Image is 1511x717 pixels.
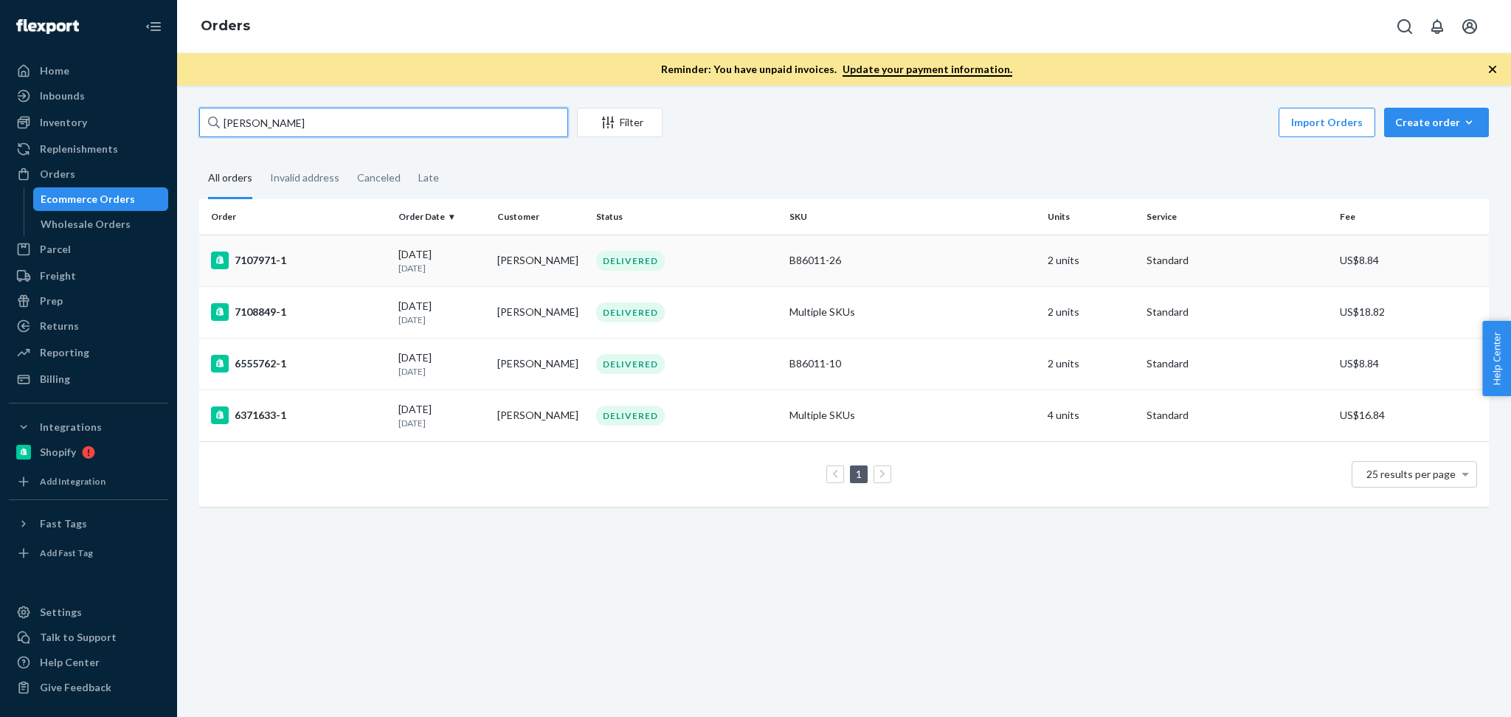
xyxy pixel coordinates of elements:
a: Wholesale Orders [33,212,169,236]
button: Close Navigation [139,12,168,41]
div: Inbounds [40,89,85,103]
div: DELIVERED [596,354,665,374]
div: [DATE] [398,402,485,429]
div: Returns [40,319,79,333]
td: [PERSON_NAME] [491,338,590,389]
p: Standard [1147,408,1328,423]
button: Open account menu [1455,12,1484,41]
a: Shopify [9,440,168,464]
a: Inventory [9,111,168,134]
div: Billing [40,372,70,387]
div: 7107971-1 [211,252,387,269]
div: Late [418,159,439,197]
div: Invalid address [270,159,339,197]
div: Give Feedback [40,680,111,695]
div: Reporting [40,345,89,360]
span: 25 results per page [1366,468,1456,480]
th: SKU [784,199,1042,235]
button: Help Center [1482,321,1511,396]
div: 7108849-1 [211,303,387,321]
div: All orders [208,159,252,199]
td: 2 units [1042,286,1141,338]
a: Settings [9,600,168,624]
p: [DATE] [398,365,485,378]
div: B86011-26 [789,253,1036,268]
p: Standard [1147,253,1328,268]
button: Integrations [9,415,168,439]
a: Page 1 is your current page [853,468,865,480]
ol: breadcrumbs [189,5,262,48]
th: Service [1141,199,1334,235]
a: Reporting [9,341,168,364]
div: [DATE] [398,350,485,378]
a: Returns [9,314,168,338]
td: US$8.84 [1334,235,1489,286]
button: Open Search Box [1390,12,1420,41]
div: Talk to Support [40,630,117,645]
td: US$8.84 [1334,338,1489,389]
a: Billing [9,367,168,391]
button: Fast Tags [9,512,168,536]
td: Multiple SKUs [784,389,1042,441]
div: Inventory [40,115,87,130]
button: Import Orders [1279,108,1375,137]
td: US$18.82 [1334,286,1489,338]
td: 4 units [1042,389,1141,441]
a: Talk to Support [9,626,168,649]
input: Search orders [199,108,568,137]
div: Add Integration [40,475,106,488]
th: Order [199,199,393,235]
div: Ecommerce Orders [41,192,135,207]
div: Shopify [40,445,76,460]
div: 6555762-1 [211,355,387,373]
div: 6371633-1 [211,406,387,424]
td: US$16.84 [1334,389,1489,441]
div: Wholesale Orders [41,217,131,232]
a: Freight [9,264,168,288]
td: [PERSON_NAME] [491,235,590,286]
div: Settings [40,605,82,620]
p: Standard [1147,356,1328,371]
div: Create order [1395,115,1478,130]
div: Replenishments [40,142,118,156]
div: Prep [40,294,63,308]
a: Prep [9,289,168,313]
a: Parcel [9,238,168,261]
a: Orders [201,18,250,34]
div: DELIVERED [596,302,665,322]
td: Multiple SKUs [784,286,1042,338]
a: Replenishments [9,137,168,161]
th: Order Date [393,199,491,235]
a: Update your payment information. [843,63,1012,77]
a: Add Fast Tag [9,541,168,565]
div: Home [40,63,69,78]
a: Orders [9,162,168,186]
div: B86011-10 [789,356,1036,371]
div: DELIVERED [596,251,665,271]
a: Help Center [9,651,168,674]
div: Add Fast Tag [40,547,93,559]
td: 2 units [1042,235,1141,286]
div: Integrations [40,420,102,434]
button: Give Feedback [9,676,168,699]
p: [DATE] [398,314,485,326]
p: Reminder: You have unpaid invoices. [661,62,1012,77]
div: Parcel [40,242,71,257]
div: Orders [40,167,75,181]
p: Standard [1147,305,1328,319]
button: Filter [577,108,663,137]
p: [DATE] [398,417,485,429]
button: Open notifications [1422,12,1452,41]
th: Units [1042,199,1141,235]
td: [PERSON_NAME] [491,389,590,441]
div: Filter [578,115,662,130]
div: [DATE] [398,247,485,274]
div: DELIVERED [596,406,665,426]
p: [DATE] [398,262,485,274]
div: [DATE] [398,299,485,326]
a: Inbounds [9,84,168,108]
td: [PERSON_NAME] [491,286,590,338]
div: Freight [40,269,76,283]
button: Create order [1384,108,1489,137]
